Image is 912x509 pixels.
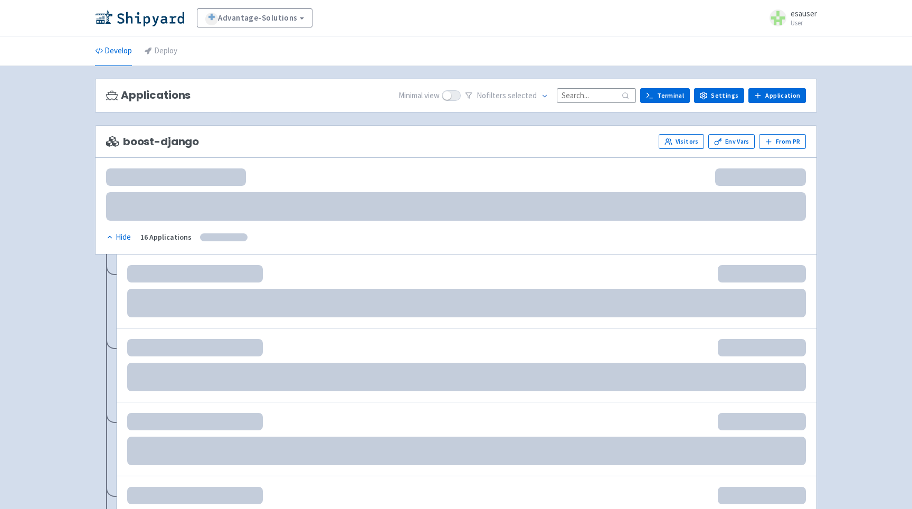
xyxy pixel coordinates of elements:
[508,90,537,100] span: selected
[477,90,537,102] span: No filter s
[748,88,806,103] a: Application
[145,36,177,66] a: Deploy
[95,36,132,66] a: Develop
[95,10,184,26] img: Shipyard logo
[659,134,704,149] a: Visitors
[708,134,755,149] a: Env Vars
[106,231,131,243] div: Hide
[557,88,636,102] input: Search...
[763,10,817,26] a: esauser User
[106,89,191,101] h3: Applications
[197,8,312,27] a: Advantage-Solutions
[398,90,440,102] span: Minimal view
[106,231,132,243] button: Hide
[640,88,690,103] a: Terminal
[759,134,806,149] button: From PR
[140,231,192,243] div: 16 Applications
[791,20,817,26] small: User
[106,136,199,148] span: boost-django
[694,88,744,103] a: Settings
[791,8,817,18] span: esauser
